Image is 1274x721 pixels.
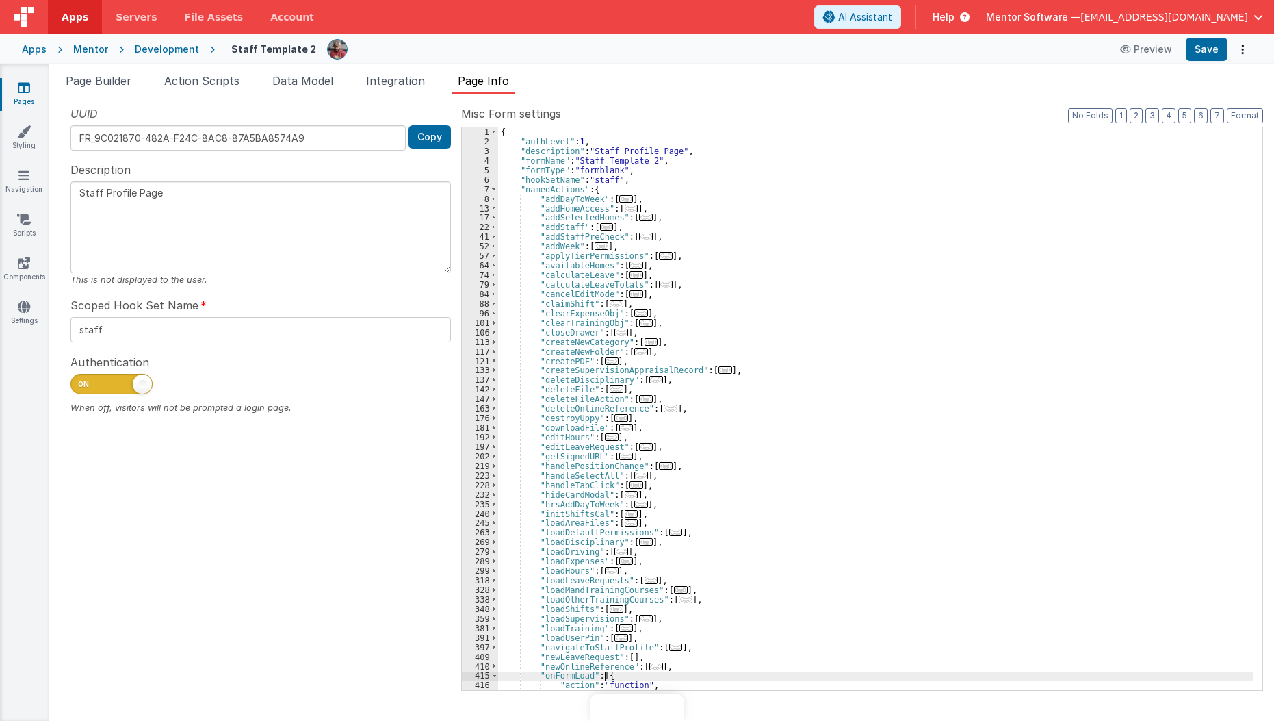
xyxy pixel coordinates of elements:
span: ... [718,366,732,374]
div: 22 [462,223,498,232]
div: 181 [462,423,498,433]
div: 133 [462,366,498,375]
div: 397 [462,643,498,653]
button: 4 [1162,108,1175,123]
div: 240 [462,509,498,519]
button: No Folds [1068,108,1113,123]
div: 88 [462,299,498,309]
div: 338 [462,595,498,605]
div: 79 [462,280,498,290]
span: ... [645,338,658,346]
span: ... [614,548,628,555]
button: 2 [1130,108,1143,123]
span: ... [669,529,683,536]
span: ... [639,615,653,622]
div: 117 [462,347,498,357]
span: ... [645,577,658,584]
span: ... [610,300,623,307]
span: ... [605,357,619,365]
div: 64 [462,261,498,270]
div: 7 [462,185,498,194]
div: 101 [462,318,498,328]
span: ... [634,348,648,355]
div: 409 [462,653,498,662]
button: Copy [408,125,451,149]
span: ... [619,453,633,460]
button: Format [1227,108,1263,123]
h4: Staff Template 2 [231,44,316,54]
span: ... [605,433,619,441]
div: 381 [462,624,498,633]
div: 410 [462,662,498,672]
div: 147 [462,394,498,404]
button: Save [1186,38,1227,61]
span: Page Builder [66,74,131,88]
span: Mentor Software — [986,10,1080,24]
div: 57 [462,251,498,261]
div: 3 [462,147,498,156]
div: 1 [462,127,498,137]
span: ... [634,309,648,317]
div: 416 [462,681,498,690]
span: Servers [116,10,157,24]
span: Apps [62,10,88,24]
button: Mentor Software — [EMAIL_ADDRESS][DOMAIN_NAME] [986,10,1263,24]
img: eba322066dbaa00baf42793ca2fab581 [328,40,347,59]
div: 202 [462,452,498,461]
span: Data Model [272,74,333,88]
span: ... [625,519,638,527]
span: ... [625,491,638,498]
span: Authentication [70,354,149,370]
div: 299 [462,566,498,576]
div: 232 [462,490,498,500]
span: ... [614,329,628,336]
span: ... [639,233,653,240]
span: ... [605,567,619,574]
button: AI Assistant [814,5,901,29]
div: 137 [462,375,498,385]
div: 5 [462,166,498,175]
span: ... [625,205,638,212]
span: ... [629,262,643,269]
span: ... [614,634,628,642]
span: [EMAIL_ADDRESS][DOMAIN_NAME] [1080,10,1248,24]
div: 106 [462,328,498,338]
span: ... [659,281,673,288]
div: When off, visitors will not be prompted a login page. [70,401,451,414]
span: Misc Form settings [461,105,561,122]
div: This is not displayed to the user. [70,273,451,286]
span: ... [639,395,653,403]
span: File Assets [185,10,244,24]
span: ... [619,557,633,565]
div: 359 [462,614,498,624]
span: ... [629,290,643,298]
span: ... [629,481,643,489]
span: ... [595,242,608,250]
div: 391 [462,633,498,643]
button: 6 [1194,108,1208,123]
div: Apps [22,42,47,56]
div: 197 [462,442,498,452]
span: ... [669,644,683,651]
div: 219 [462,461,498,471]
div: 4 [462,156,498,166]
span: ... [629,271,643,279]
div: 415 [462,671,498,681]
div: 328 [462,585,498,595]
button: 1 [1115,108,1127,123]
button: 5 [1178,108,1191,123]
button: 3 [1145,108,1159,123]
span: ... [639,538,653,546]
div: 223 [462,471,498,481]
div: 192 [462,433,498,442]
span: ... [619,624,633,632]
span: ... [639,214,653,221]
div: Mentor [73,42,108,56]
div: 163 [462,404,498,414]
div: 2 [462,137,498,147]
div: Development [135,42,199,56]
span: ... [634,501,648,508]
div: 279 [462,547,498,557]
div: 96 [462,309,498,318]
span: ... [610,605,623,613]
